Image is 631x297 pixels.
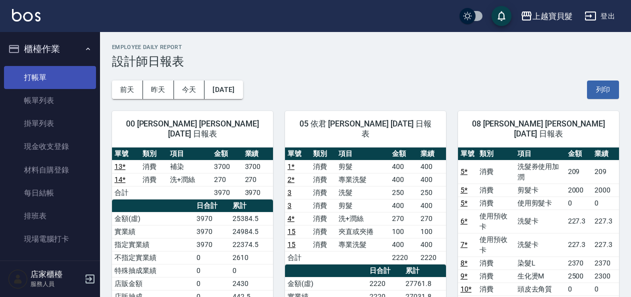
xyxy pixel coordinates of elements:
[285,147,446,264] table: a dense table
[515,160,565,183] td: 洗髮券使用加潤
[287,240,295,248] a: 15
[167,173,211,186] td: 洗+潤絲
[242,160,273,173] td: 3700
[194,277,230,290] td: 0
[4,89,96,112] a: 帳單列表
[285,277,367,290] td: 金額(虛)
[336,186,389,199] td: 洗髮
[230,264,273,277] td: 0
[515,209,565,233] td: 洗髮卡
[592,160,619,183] td: 209
[565,160,592,183] td: 209
[515,183,565,196] td: 剪髮卡
[112,277,194,290] td: 店販金額
[336,199,389,212] td: 剪髮
[285,251,310,264] td: 合計
[389,173,417,186] td: 400
[515,196,565,209] td: 使用剪髮卡
[4,158,96,181] a: 材料自購登錄
[477,209,515,233] td: 使用預收卡
[112,212,194,225] td: 金額(虛)
[336,147,389,160] th: 項目
[477,196,515,209] td: 消費
[204,80,242,99] button: [DATE]
[230,225,273,238] td: 24984.5
[112,44,619,50] h2: Employee Daily Report
[310,186,336,199] td: 消費
[592,147,619,160] th: 業績
[230,238,273,251] td: 22374.5
[140,173,168,186] td: 消費
[4,181,96,204] a: 每日結帳
[194,199,230,212] th: 日合計
[211,173,242,186] td: 270
[194,251,230,264] td: 0
[477,183,515,196] td: 消費
[515,147,565,160] th: 項目
[458,147,477,160] th: 單號
[389,238,417,251] td: 400
[310,199,336,212] td: 消費
[336,173,389,186] td: 專業洗髮
[565,209,592,233] td: 227.3
[389,225,417,238] td: 100
[336,212,389,225] td: 洗+潤絲
[477,160,515,183] td: 消費
[310,238,336,251] td: 消費
[592,209,619,233] td: 227.3
[565,183,592,196] td: 2000
[403,264,446,277] th: 累計
[211,186,242,199] td: 3970
[516,6,576,26] button: 上越寶貝髮
[112,54,619,68] h3: 設計師日報表
[470,119,607,139] span: 08 [PERSON_NAME] [PERSON_NAME] [DATE] 日報表
[242,147,273,160] th: 業績
[230,251,273,264] td: 2610
[4,227,96,250] a: 現場電腦打卡
[112,225,194,238] td: 實業績
[112,251,194,264] td: 不指定實業績
[389,160,417,173] td: 400
[4,66,96,89] a: 打帳單
[30,269,81,279] h5: 店家櫃檯
[403,277,446,290] td: 27761.8
[194,264,230,277] td: 0
[515,256,565,269] td: 染髮L
[515,269,565,282] td: 生化燙M
[367,277,403,290] td: 2220
[592,196,619,209] td: 0
[242,186,273,199] td: 3970
[140,147,168,160] th: 類別
[211,160,242,173] td: 3700
[112,147,273,199] table: a dense table
[389,199,417,212] td: 400
[230,199,273,212] th: 累計
[389,251,417,264] td: 2220
[477,256,515,269] td: 消費
[12,9,40,21] img: Logo
[565,282,592,295] td: 0
[194,212,230,225] td: 3970
[4,204,96,227] a: 排班表
[4,36,96,62] button: 櫃檯作業
[336,238,389,251] td: 專業洗髮
[592,282,619,295] td: 0
[418,173,446,186] td: 400
[167,160,211,173] td: 補染
[30,279,81,288] p: 服務人員
[4,135,96,158] a: 現金收支登錄
[112,147,140,160] th: 單號
[592,256,619,269] td: 2370
[287,227,295,235] a: 15
[230,212,273,225] td: 25384.5
[477,233,515,256] td: 使用預收卡
[532,10,572,22] div: 上越寶貝髮
[477,269,515,282] td: 消費
[477,282,515,295] td: 消費
[140,160,168,173] td: 消費
[592,233,619,256] td: 227.3
[112,186,140,199] td: 合計
[285,147,310,160] th: 單號
[297,119,434,139] span: 05 依君 [PERSON_NAME] [DATE] 日報表
[418,225,446,238] td: 100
